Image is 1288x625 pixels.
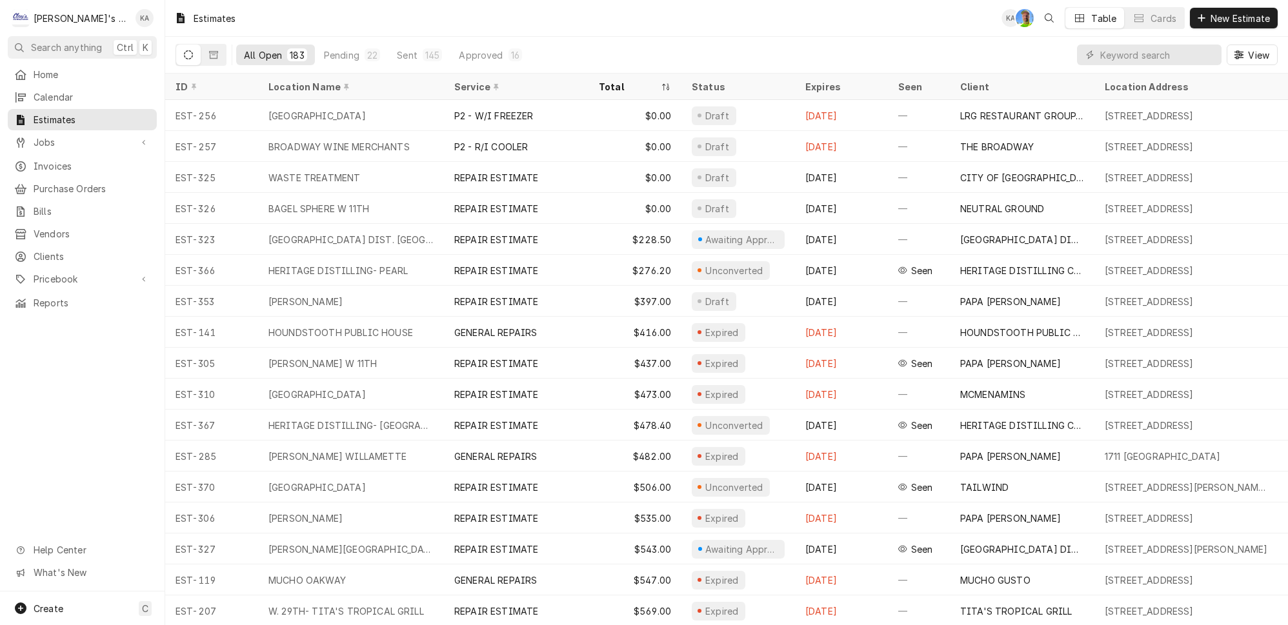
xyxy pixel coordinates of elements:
div: EST-256 [165,100,258,131]
div: Draft [703,295,731,308]
div: [DATE] [795,317,888,348]
div: EST-366 [165,255,258,286]
div: Seen [898,80,937,94]
div: $416.00 [589,317,681,348]
div: PAPA [PERSON_NAME] [960,357,1061,370]
span: Last seen Fri, Sep 5th, 2025 • 12:54 PM [911,542,933,556]
div: [DATE] [795,193,888,224]
div: EST-119 [165,564,258,595]
div: Expired [703,511,740,525]
a: Go to Jobs [8,132,157,153]
div: PAPA [PERSON_NAME] [960,295,1061,308]
div: 1711 [GEOGRAPHIC_DATA] [1105,450,1221,463]
div: PAPA [PERSON_NAME] [960,511,1061,525]
div: [STREET_ADDRESS][PERSON_NAME] [1105,542,1268,556]
div: $397.00 [589,286,681,317]
div: $478.40 [589,410,681,441]
span: Calendar [34,90,150,104]
span: Create [34,603,63,614]
div: [DATE] [795,100,888,131]
div: EST-305 [165,348,258,379]
div: $228.50 [589,224,681,255]
span: What's New [34,566,149,579]
div: Status [692,80,782,94]
div: [DATE] [795,348,888,379]
div: [STREET_ADDRESS] [1105,419,1194,432]
div: CITY OF [GEOGRAPHIC_DATA] [960,171,1084,184]
span: Home [34,68,150,81]
span: Pricebook [34,272,131,286]
div: Unconverted [704,264,765,277]
div: Korey Austin's Avatar [136,9,154,27]
span: Jobs [34,135,131,149]
div: 145 [425,48,439,62]
div: WASTE TREATMENT [268,171,360,184]
div: Client [960,80,1082,94]
div: REPAIR ESTIMATE [454,357,538,370]
div: [DATE] [795,410,888,441]
div: 183 [290,48,304,62]
div: THE BROADWAY [960,140,1034,154]
div: [GEOGRAPHIC_DATA] DIST. [GEOGRAPHIC_DATA] [268,233,434,246]
div: [PERSON_NAME] [268,295,343,308]
div: EST-141 [165,317,258,348]
div: — [888,100,950,131]
div: [DATE] [795,162,888,193]
div: [DATE] [795,564,888,595]
div: REPAIR ESTIMATE [454,511,538,525]
span: Estimates [34,113,150,126]
span: Ctrl [117,41,134,54]
div: $506.00 [589,471,681,502]
span: K [143,41,148,54]
div: Draft [703,109,731,123]
div: Expired [703,604,740,618]
div: HOUNDSTOOTH PUBLIC HOUSE [960,326,1084,339]
div: Pending [324,48,359,62]
span: Last seen Tue, Sep 30th, 2025 • 6:59 AM [911,481,933,494]
div: REPAIR ESTIMATE [454,171,538,184]
div: KA [1001,9,1020,27]
div: $0.00 [589,162,681,193]
div: Sent [397,48,418,62]
div: MUCHO GUSTO [960,573,1031,587]
div: — [888,502,950,533]
a: Go to Pricebook [8,268,157,290]
div: Expired [703,573,740,587]
div: [STREET_ADDRESS] [1105,140,1194,154]
div: Greg Austin's Avatar [1016,9,1034,27]
span: Invoices [34,159,150,173]
div: REPAIR ESTIMATE [454,202,538,215]
div: EST-310 [165,379,258,410]
span: Bills [34,204,150,218]
div: MCMENAMINS [960,388,1026,401]
div: Cards [1151,12,1176,25]
div: P2 - R/I COOLER [454,140,528,154]
div: C [12,9,30,27]
div: Expired [703,357,740,370]
div: EST-327 [165,533,258,564]
div: Location Name [268,80,431,94]
div: [STREET_ADDRESS] [1105,171,1194,184]
div: $473.00 [589,379,681,410]
div: EST-257 [165,131,258,162]
button: New Estimate [1190,8,1278,28]
div: $0.00 [589,100,681,131]
div: [GEOGRAPHIC_DATA] DIST. [960,542,1084,556]
div: REPAIR ESTIMATE [454,295,538,308]
div: [STREET_ADDRESS] [1105,388,1194,401]
div: REPAIR ESTIMATE [454,542,538,556]
div: REPAIR ESTIMATE [454,604,538,618]
div: [STREET_ADDRESS] [1105,357,1194,370]
a: Invoices [8,155,157,177]
div: GENERAL REPAIRS [454,450,537,463]
div: [PERSON_NAME] [268,511,343,525]
div: EST-367 [165,410,258,441]
div: Expires [805,80,875,94]
span: Purchase Orders [34,182,150,195]
div: [DATE] [795,255,888,286]
div: 16 [511,48,519,62]
div: [STREET_ADDRESS] [1105,573,1194,587]
a: Bills [8,201,157,222]
div: [GEOGRAPHIC_DATA] [268,481,366,494]
div: [PERSON_NAME]'s Refrigeration [34,12,128,25]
